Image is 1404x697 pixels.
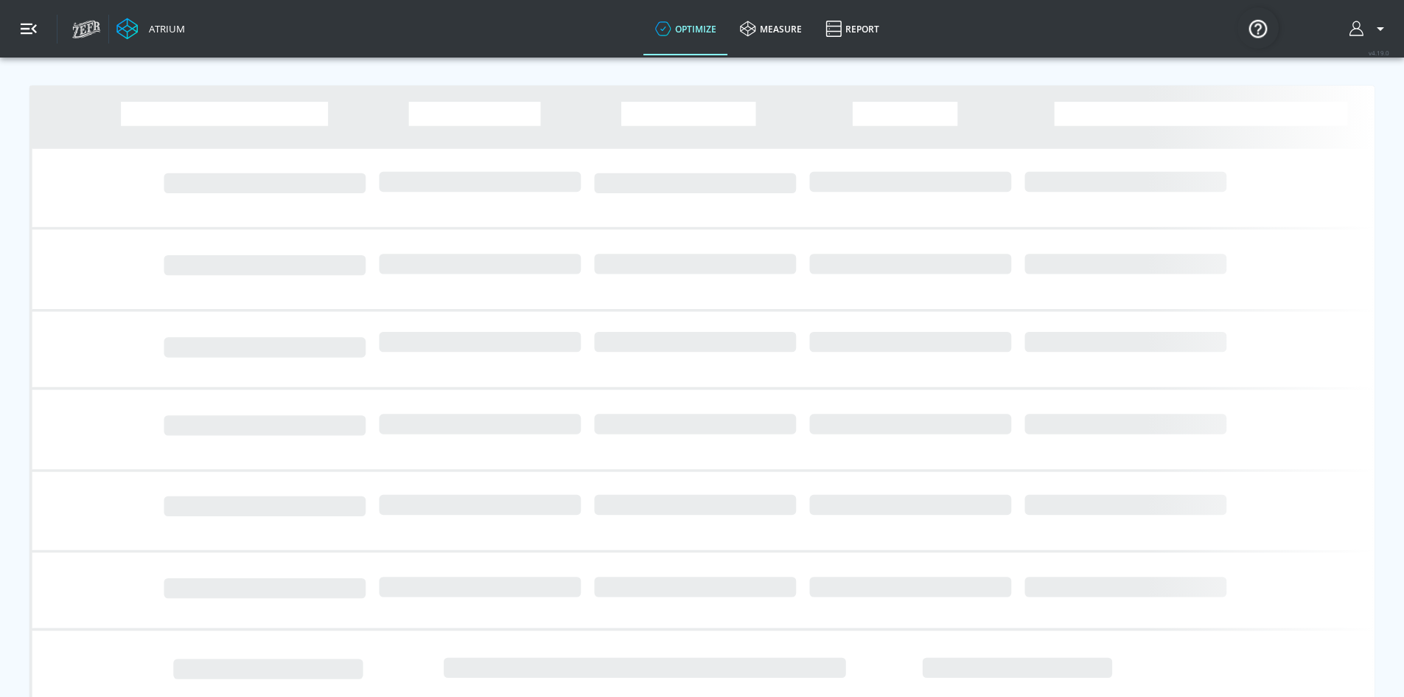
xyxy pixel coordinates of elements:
[643,2,728,55] a: optimize
[814,2,891,55] a: Report
[143,22,185,35] div: Atrium
[728,2,814,55] a: measure
[1369,49,1389,57] span: v 4.19.0
[116,18,185,40] a: Atrium
[1237,7,1279,49] button: Open Resource Center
